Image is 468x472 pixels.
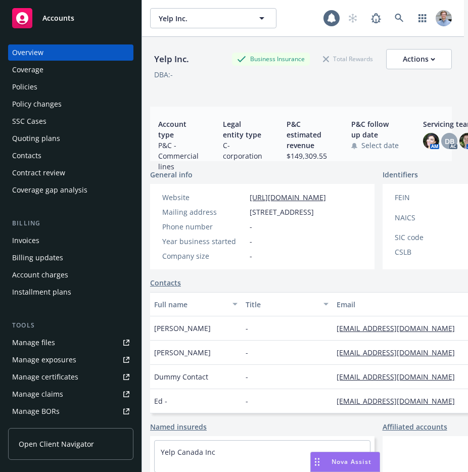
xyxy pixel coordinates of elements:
[8,284,133,300] a: Installment plans
[246,396,248,406] span: -
[389,8,409,28] a: Search
[250,251,252,261] span: -
[150,421,207,432] a: Named insureds
[12,182,87,198] div: Coverage gap analysis
[337,396,463,406] a: [EMAIL_ADDRESS][DOMAIN_NAME]
[337,323,463,333] a: [EMAIL_ADDRESS][DOMAIN_NAME]
[162,207,246,217] div: Mailing address
[386,49,452,69] button: Actions
[154,396,167,406] span: Ed -
[12,148,41,164] div: Contacts
[150,292,242,316] button: Full name
[246,299,318,310] div: Title
[12,44,43,61] div: Overview
[343,8,363,28] a: Start snowing
[287,119,327,151] span: P&C estimated revenue
[12,403,60,419] div: Manage BORs
[232,53,310,65] div: Business Insurance
[162,221,246,232] div: Phone number
[8,4,133,32] a: Accounts
[154,299,226,310] div: Full name
[242,292,333,316] button: Title
[8,267,133,283] a: Account charges
[162,236,246,247] div: Year business started
[8,352,133,368] a: Manage exposures
[423,133,439,149] img: photo
[246,371,248,382] span: -
[150,277,181,288] a: Contacts
[383,421,447,432] a: Affiliated accounts
[246,347,248,358] span: -
[337,372,463,382] a: [EMAIL_ADDRESS][DOMAIN_NAME]
[8,62,133,78] a: Coverage
[12,284,71,300] div: Installment plans
[8,96,133,112] a: Policy changes
[351,119,399,140] span: P&C follow up date
[12,130,60,147] div: Quoting plans
[250,207,314,217] span: [STREET_ADDRESS]
[154,69,173,80] div: DBA: -
[8,79,133,95] a: Policies
[12,267,68,283] div: Account charges
[332,457,371,466] span: Nova Assist
[12,335,55,351] div: Manage files
[154,347,211,358] span: [PERSON_NAME]
[12,369,78,385] div: Manage certificates
[8,386,133,402] a: Manage claims
[12,113,46,129] div: SSC Cases
[445,136,454,147] span: DB
[12,232,39,249] div: Invoices
[154,323,211,334] span: [PERSON_NAME]
[8,403,133,419] a: Manage BORs
[436,10,452,26] img: photo
[8,148,133,164] a: Contacts
[8,320,133,331] div: Tools
[158,119,199,140] span: Account type
[12,352,76,368] div: Manage exposures
[154,371,208,382] span: Dummy Contact
[311,452,323,471] div: Drag to move
[412,8,433,28] a: Switch app
[159,13,246,24] span: Yelp Inc.
[12,79,37,95] div: Policies
[223,119,262,140] span: Legal entity type
[12,386,63,402] div: Manage claims
[310,452,380,472] button: Nova Assist
[150,169,193,180] span: General info
[8,130,133,147] a: Quoting plans
[162,251,246,261] div: Company size
[42,14,74,22] span: Accounts
[19,439,94,449] span: Open Client Navigator
[337,348,463,357] a: [EMAIL_ADDRESS][DOMAIN_NAME]
[8,335,133,351] a: Manage files
[12,165,65,181] div: Contract review
[361,140,399,151] span: Select date
[8,232,133,249] a: Invoices
[250,193,326,202] a: [URL][DOMAIN_NAME]
[383,169,418,180] span: Identifiers
[403,50,435,69] div: Actions
[250,221,252,232] span: -
[162,192,246,203] div: Website
[8,182,133,198] a: Coverage gap analysis
[8,218,133,228] div: Billing
[246,323,248,334] span: -
[150,53,193,66] div: Yelp Inc.
[150,8,276,28] button: Yelp Inc.
[8,369,133,385] a: Manage certificates
[158,140,199,172] span: P&C - Commercial lines
[287,151,327,161] span: $149,309.55
[8,165,133,181] a: Contract review
[8,44,133,61] a: Overview
[223,140,262,161] span: C-corporation
[318,53,378,65] div: Total Rewards
[12,250,63,266] div: Billing updates
[12,96,62,112] div: Policy changes
[12,62,43,78] div: Coverage
[161,447,215,457] a: Yelp Canada Inc
[8,250,133,266] a: Billing updates
[8,113,133,129] a: SSC Cases
[250,236,252,247] span: -
[366,8,386,28] a: Report a Bug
